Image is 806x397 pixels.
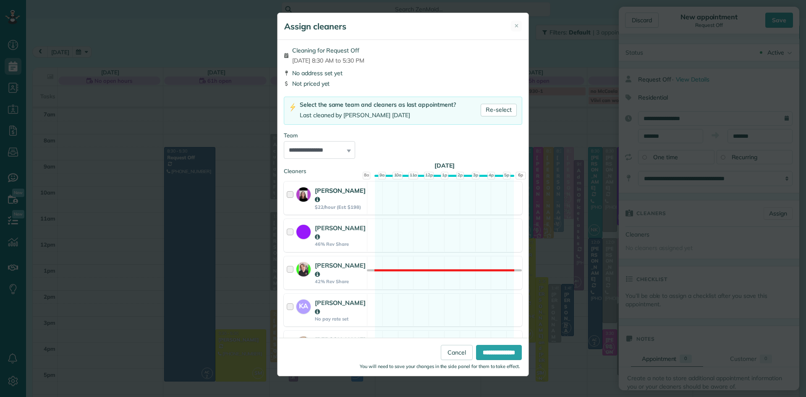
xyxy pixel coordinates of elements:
strong: KA [296,300,311,311]
a: Cancel [441,345,473,360]
div: Cleaners [284,167,522,170]
div: Not priced yet [284,79,522,88]
span: Cleaning for Request Off [292,46,364,55]
strong: [PERSON_NAME] [315,187,366,203]
strong: 42% Rev Share [315,279,366,284]
div: Select the same team and cleaners as last appointment? [300,100,456,109]
span: ✕ [514,22,519,30]
span: [DATE] 8:30 AM to 5:30 PM [292,56,364,65]
strong: No pay rate set [315,316,366,322]
strong: [PERSON_NAME] [315,336,366,352]
strong: [PERSON_NAME] [315,299,366,315]
small: You will need to save your changes in the side panel for them to take effect. [360,363,520,369]
strong: 46% Rev Share [315,241,366,247]
div: No address set yet [284,69,522,77]
strong: $22/hour (Est: $198) [315,204,366,210]
strong: [PERSON_NAME] [315,261,366,278]
a: Re-select [481,104,517,116]
strong: [PERSON_NAME] [315,224,366,241]
img: lightning-bolt-icon-94e5364df696ac2de96d3a42b8a9ff6ba979493684c50e6bbbcda72601fa0d29.png [289,103,296,112]
div: Last cleaned by [PERSON_NAME] [DATE] [300,111,456,120]
h5: Assign cleaners [284,21,346,32]
div: Team [284,131,522,139]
